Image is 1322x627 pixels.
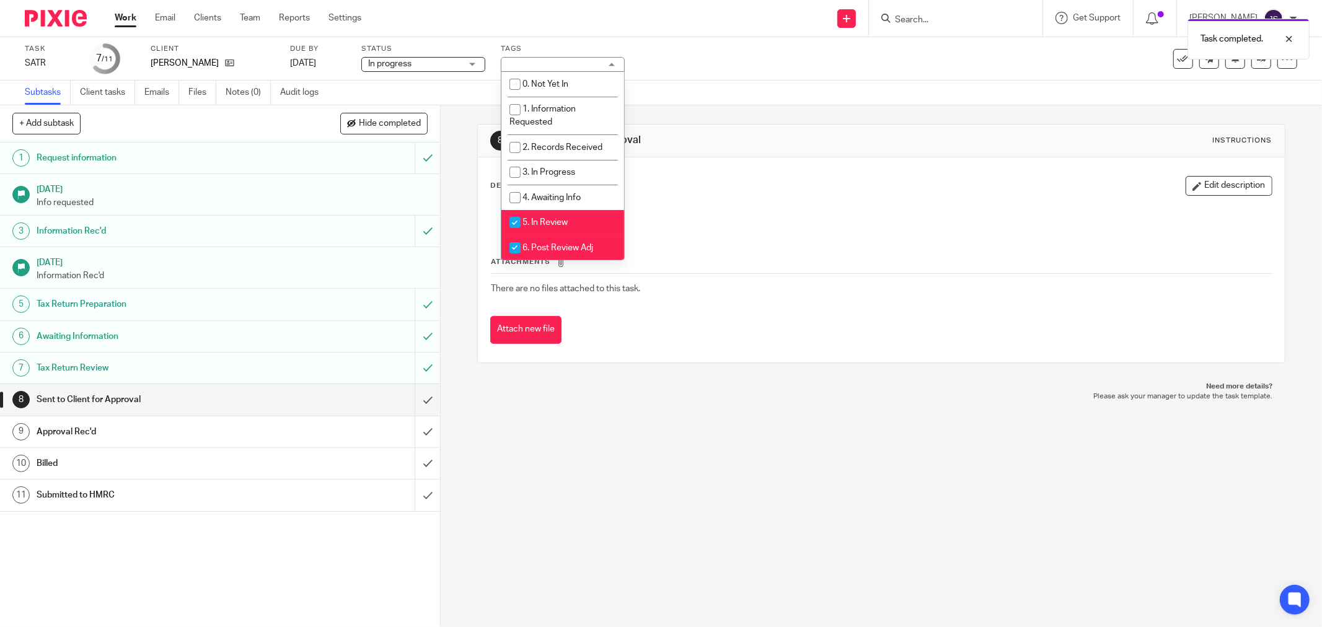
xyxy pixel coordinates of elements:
[1186,176,1272,196] button: Edit description
[522,80,568,89] span: 0. Not Yet In
[279,12,310,24] a: Reports
[25,57,74,69] div: SATR
[1213,136,1272,146] div: Instructions
[144,81,179,105] a: Emails
[37,180,428,196] h1: [DATE]
[340,113,428,134] button: Hide completed
[12,391,30,408] div: 8
[522,143,602,152] span: 2. Records Received
[522,193,581,202] span: 4. Awaiting Info
[37,423,281,441] h1: Approval Rec'd
[12,486,30,504] div: 11
[490,382,1273,392] p: Need more details?
[226,81,271,105] a: Notes (0)
[1264,9,1284,28] img: svg%3E
[490,392,1273,401] p: Please ask your manager to update the task template.
[194,12,221,24] a: Clients
[12,296,30,313] div: 5
[25,81,71,105] a: Subtasks
[12,222,30,240] div: 3
[517,134,908,147] h1: Sent to Client for Approval
[37,486,281,504] h1: Submitted to HMRC
[151,44,275,54] label: Client
[491,258,550,265] span: Attachments
[290,44,346,54] label: Due by
[12,113,81,134] button: + Add subtask
[37,196,428,209] p: Info requested
[522,218,568,227] span: 5. In Review
[359,119,421,129] span: Hide completed
[151,57,219,69] p: [PERSON_NAME]
[37,454,281,473] h1: Billed
[37,390,281,409] h1: Sent to Client for Approval
[12,149,30,167] div: 1
[490,131,510,151] div: 8
[188,81,216,105] a: Files
[37,359,281,377] h1: Tax Return Review
[102,56,113,63] small: /11
[37,270,428,282] p: Information Rec'd
[522,168,575,177] span: 3. In Progress
[115,12,136,24] a: Work
[490,181,545,191] p: Description
[155,12,175,24] a: Email
[491,284,640,293] span: There are no files attached to this task.
[328,12,361,24] a: Settings
[12,328,30,345] div: 6
[509,105,576,126] span: 1. Information Requested
[12,359,30,377] div: 7
[37,327,281,346] h1: Awaiting Information
[490,316,562,344] button: Attach new file
[12,455,30,472] div: 10
[522,243,593,252] span: 6. Post Review Adj
[37,253,428,269] h1: [DATE]
[280,81,328,105] a: Audit logs
[240,12,260,24] a: Team
[290,59,316,68] span: [DATE]
[361,44,485,54] label: Status
[12,423,30,441] div: 9
[25,44,74,54] label: Task
[37,222,281,240] h1: Information Rec'd
[97,51,113,66] div: 7
[80,81,135,105] a: Client tasks
[37,295,281,313] h1: Tax Return Preparation
[37,149,281,167] h1: Request information
[501,44,625,54] label: Tags
[25,10,87,27] img: Pixie
[368,59,412,68] span: In progress
[1201,33,1263,45] p: Task completed.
